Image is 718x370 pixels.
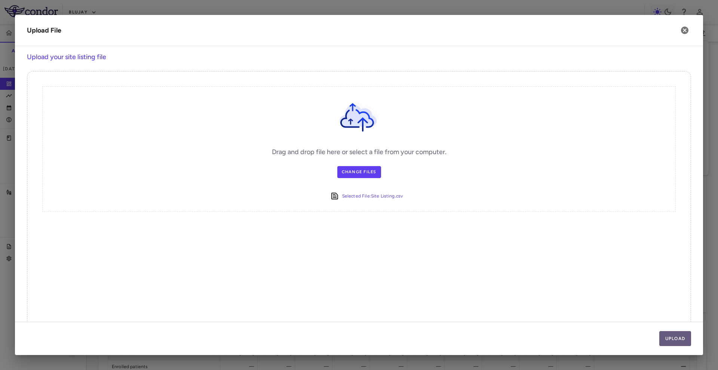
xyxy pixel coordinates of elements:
[342,192,403,201] a: Selected File:Site Listing.csv
[27,52,691,62] h6: Upload your site listing file
[272,147,447,157] h6: Drag and drop file here or select a file from your computer.
[27,25,61,36] div: Upload File
[659,331,691,346] button: Upload
[337,166,381,178] label: Change Files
